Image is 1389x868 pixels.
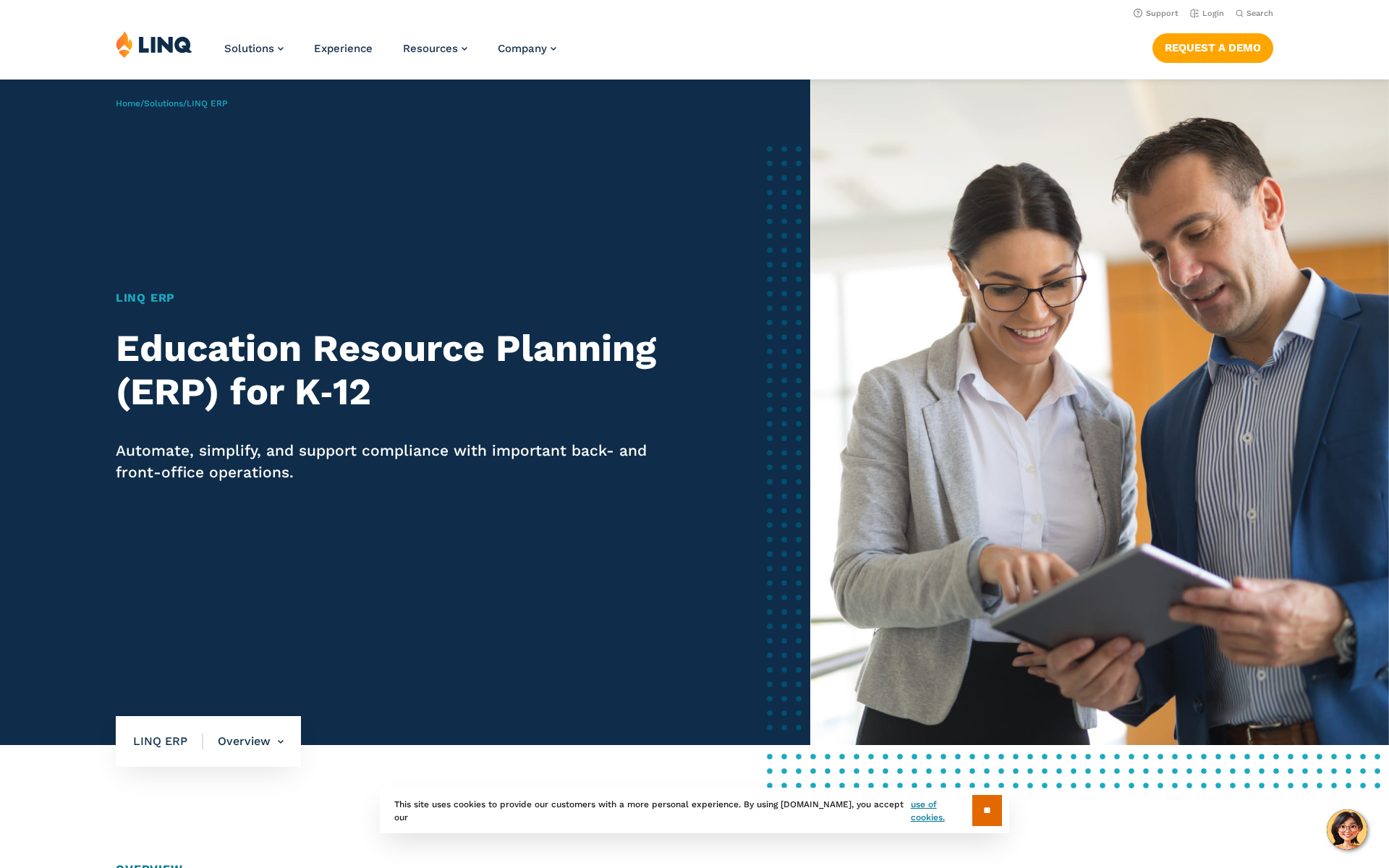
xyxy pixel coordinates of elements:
[498,42,556,55] a: Company
[810,80,1389,745] img: ERP Banner
[911,798,972,824] a: use of cookies.
[224,42,284,55] a: Solutions
[116,327,663,414] h2: Education Resource Planning (ERP) for K‑12
[116,289,663,307] h1: LINQ ERP
[187,98,228,109] span: LINQ ERP
[224,42,274,55] span: Solutions
[1246,9,1273,18] span: Search
[116,30,192,58] img: LINQ | K‑12 Software
[1152,30,1273,62] nav: Button Navigation
[1327,809,1367,850] button: Hello, have a question? Let’s chat.
[1134,9,1178,18] a: Support
[403,42,467,55] a: Resources
[380,788,1009,833] div: This site uses cookies to provide our customers with a more personal experience. By using [DOMAIN...
[144,98,183,109] a: Solutions
[133,733,203,749] span: LINQ ERP
[1236,8,1273,19] button: Open Search Bar
[314,42,373,55] a: Experience
[403,42,458,55] span: Resources
[1152,33,1273,62] a: Request a Demo
[498,42,547,55] span: Company
[116,98,140,109] a: Home
[1190,9,1224,18] a: Login
[203,716,284,767] li: Overview
[224,30,556,78] nav: Primary Navigation
[116,98,228,109] span: / /
[116,440,663,483] p: Automate, simplify, and support compliance with important back- and front-office operations.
